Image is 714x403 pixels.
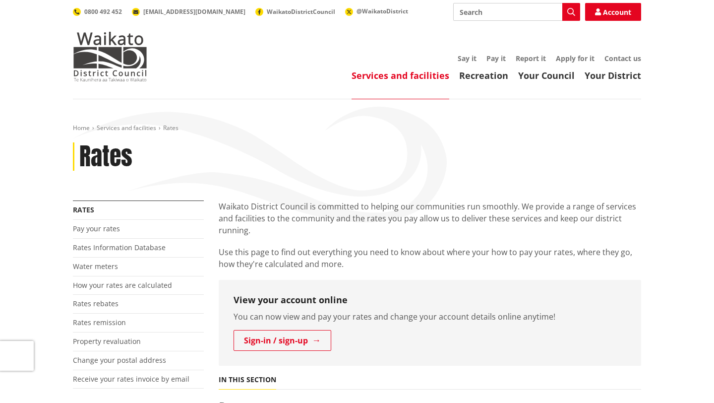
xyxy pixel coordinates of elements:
[73,205,94,214] a: Rates
[73,124,641,133] nav: breadcrumb
[486,54,506,63] a: Pay it
[357,7,408,15] span: @WaikatoDistrict
[219,246,641,270] p: Use this page to find out everything you need to know about where your how to pay your rates, whe...
[73,7,122,16] a: 0800 492 452
[163,124,178,132] span: Rates
[604,54,641,63] a: Contact us
[516,54,546,63] a: Report it
[458,54,476,63] a: Say it
[267,7,335,16] span: WaikatoDistrictCouncil
[73,224,120,233] a: Pay your rates
[219,201,641,236] p: Waikato District Council is committed to helping our communities run smoothly. We provide a range...
[234,295,626,306] h3: View your account online
[73,336,141,346] a: Property revaluation
[73,299,119,308] a: Rates rebates
[143,7,245,16] span: [EMAIL_ADDRESS][DOMAIN_NAME]
[219,376,276,384] h5: In this section
[79,142,132,171] h1: Rates
[73,280,172,290] a: How your rates are calculated
[556,54,595,63] a: Apply for it
[132,7,245,16] a: [EMAIL_ADDRESS][DOMAIN_NAME]
[84,7,122,16] span: 0800 492 452
[73,318,126,327] a: Rates remission
[518,69,575,81] a: Your Council
[345,7,408,15] a: @WaikatoDistrict
[73,374,189,384] a: Receive your rates invoice by email
[234,311,626,323] p: You can now view and pay your rates and change your account details online anytime!
[352,69,449,81] a: Services and facilities
[585,69,641,81] a: Your District
[459,69,508,81] a: Recreation
[453,3,580,21] input: Search input
[234,330,331,351] a: Sign-in / sign-up
[73,262,118,271] a: Water meters
[73,124,90,132] a: Home
[585,3,641,21] a: Account
[255,7,335,16] a: WaikatoDistrictCouncil
[73,355,166,365] a: Change your postal address
[97,124,156,132] a: Services and facilities
[73,32,147,81] img: Waikato District Council - Te Kaunihera aa Takiwaa o Waikato
[73,243,166,252] a: Rates Information Database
